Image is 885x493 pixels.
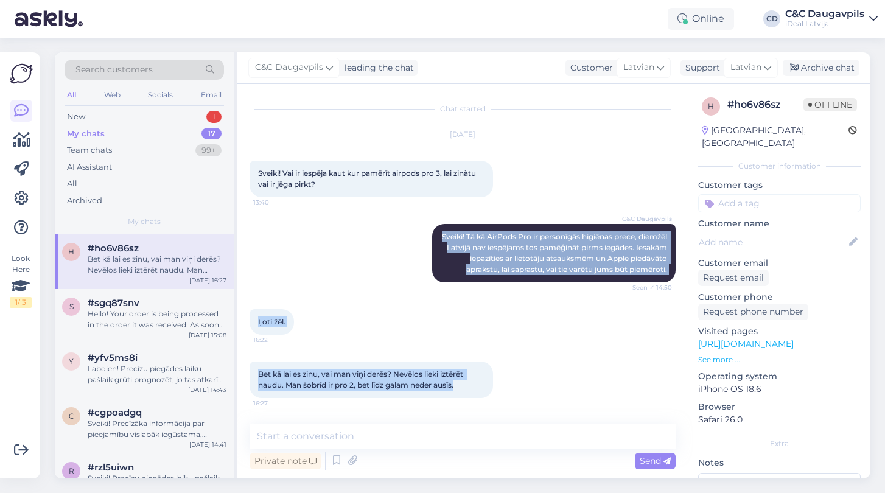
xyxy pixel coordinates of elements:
span: Latvian [623,61,654,74]
div: All [65,87,79,103]
p: Visited pages [698,325,861,338]
span: My chats [128,216,161,227]
div: Online [668,8,734,30]
span: Ļoti žēl. [258,317,285,326]
span: Sveiki! Vai ir iespēja kaut kur pamērīt airpods pro 3, lai zinàtu vai ir jēga pirkt? [258,169,478,189]
div: Request email [698,270,769,286]
span: #rzl5uiwn [88,462,134,473]
span: 13:40 [253,198,299,207]
p: See more ... [698,354,861,365]
span: c [69,411,74,421]
p: Customer email [698,257,861,270]
span: #cgpoadgq [88,407,142,418]
div: Private note [250,453,321,469]
div: # ho6v86sz [727,97,803,112]
div: Chat started [250,103,676,114]
span: #ho6v86sz [88,243,139,254]
div: 1 / 3 [10,297,32,308]
div: Customer [565,61,613,74]
div: Team chats [67,144,112,156]
div: Request phone number [698,304,808,320]
div: AI Assistant [67,161,112,173]
div: [DATE] 16:27 [189,276,226,285]
p: Safari 26.0 [698,413,861,426]
span: h [68,247,74,256]
div: Hello! Your order is being processed in the order it was received. As soon as it’s ready for ship... [88,309,226,330]
span: #yfv5ms8i [88,352,138,363]
div: Bet kā lai es zinu, vai man viņi derēs? Nevēlos lieki iztērēt naudu. Man šobrīd ir pro 2, bet līd... [88,254,226,276]
span: Offline [803,98,857,111]
div: C&C Daugavpils [785,9,864,19]
p: Operating system [698,370,861,383]
span: h [708,102,714,111]
img: Askly Logo [10,62,33,85]
div: iDeal Latvija [785,19,864,29]
div: Look Here [10,253,32,308]
div: 17 [201,128,222,140]
p: Notes [698,456,861,469]
span: 16:27 [253,399,299,408]
div: [GEOGRAPHIC_DATA], [GEOGRAPHIC_DATA] [702,124,848,150]
div: 1 [206,111,222,123]
span: r [69,466,74,475]
div: 99+ [195,144,222,156]
span: Send [640,455,671,466]
span: 16:22 [253,335,299,344]
p: iPhone OS 18.6 [698,383,861,396]
div: Archived [67,195,102,207]
a: C&C DaugavpilsiDeal Latvija [785,9,878,29]
span: s [69,302,74,311]
div: [DATE] [250,129,676,140]
div: leading the chat [340,61,414,74]
span: Sveiki! Tā kā AirPods Pro ir personīgās higiēnas prece, diemžēl Latvijā nav iespējams tos pamēģin... [442,232,669,274]
span: Bet kā lai es zinu, vai man viņi derēs? Nevēlos lieki iztērēt naudu. Man šobrīd ir pro 2, bet līd... [258,369,465,390]
div: Support [680,61,720,74]
div: All [67,178,77,190]
div: Extra [698,438,861,449]
div: [DATE] 15:08 [189,330,226,340]
div: Web [102,87,123,103]
input: Add a tag [698,194,861,212]
span: Search customers [75,63,153,76]
div: Labdien! Precīzu piegādes laiku pašlaik grūti prognozēt, jo tas atkarīgs no modeļa un pieejamības... [88,363,226,385]
div: Sveiki! Precīzāka informācija par pieejamību vislabāk iegūstama, zvanot tieši uz konkrēto veikalu... [88,418,226,440]
a: [URL][DOMAIN_NAME] [698,338,794,349]
span: Seen ✓ 14:50 [626,283,672,292]
span: C&C Daugavpils [255,61,323,74]
span: C&C Daugavpils [622,214,672,223]
p: Customer name [698,217,861,230]
span: y [69,357,74,366]
p: Browser [698,400,861,413]
div: [DATE] 14:41 [189,440,226,449]
span: #sgq87snv [88,298,139,309]
span: Latvian [730,61,761,74]
div: Socials [145,87,175,103]
div: Customer information [698,161,861,172]
p: Customer phone [698,291,861,304]
div: My chats [67,128,105,140]
div: Archive chat [783,60,859,76]
div: CD [763,10,780,27]
div: New [67,111,85,123]
p: Customer tags [698,179,861,192]
div: [DATE] 14:43 [188,385,226,394]
div: Email [198,87,224,103]
input: Add name [699,236,847,249]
